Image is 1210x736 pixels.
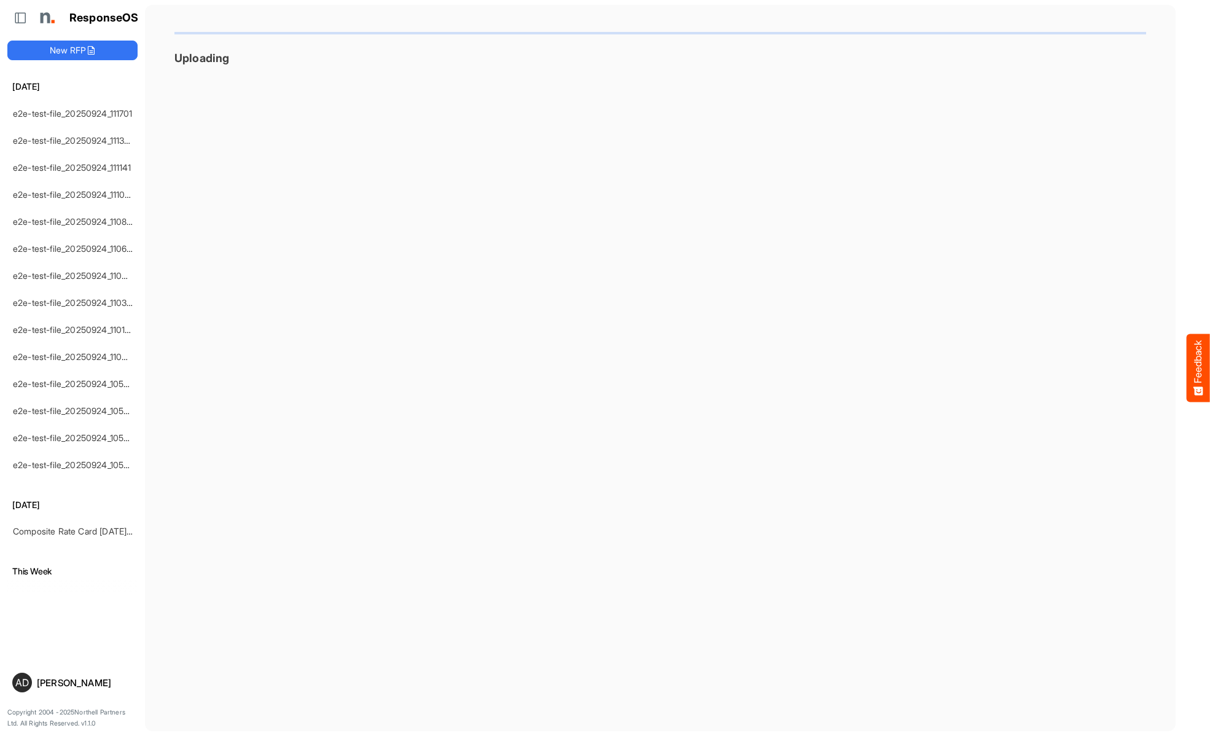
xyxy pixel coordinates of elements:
[7,498,138,512] h6: [DATE]
[34,6,58,30] img: Northell
[13,135,135,146] a: e2e-test-file_20250924_111359
[13,526,158,536] a: Composite Rate Card [DATE]_smaller
[13,297,138,308] a: e2e-test-file_20250924_110305
[13,243,138,254] a: e2e-test-file_20250924_110646
[13,270,138,281] a: e2e-test-file_20250924_110422
[13,162,131,173] a: e2e-test-file_20250924_111141
[13,189,135,200] a: e2e-test-file_20250924_111033
[69,12,139,25] h1: ResponseOS
[13,433,137,443] a: e2e-test-file_20250924_105318
[13,108,133,119] a: e2e-test-file_20250924_111701
[13,460,139,470] a: e2e-test-file_20250924_105226
[15,678,29,687] span: AD
[13,405,139,416] a: e2e-test-file_20250924_105529
[1187,334,1210,402] button: Feedback
[7,565,138,578] h6: This Week
[7,80,138,93] h6: [DATE]
[37,678,133,687] div: [PERSON_NAME]
[174,52,1146,65] h3: Uploading
[13,378,138,389] a: e2e-test-file_20250924_105914
[13,324,136,335] a: e2e-test-file_20250924_110146
[13,351,138,362] a: e2e-test-file_20250924_110035
[13,216,138,227] a: e2e-test-file_20250924_110803
[7,707,138,729] p: Copyright 2004 - 2025 Northell Partners Ltd. All Rights Reserved. v 1.1.0
[7,41,138,60] button: New RFP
